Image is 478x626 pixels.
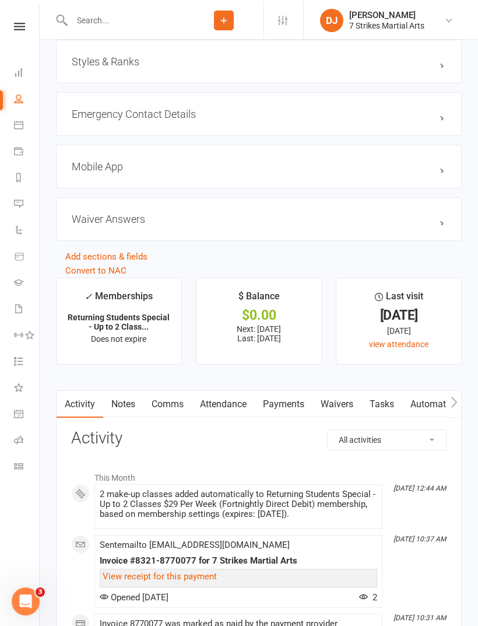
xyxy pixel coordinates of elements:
div: [DATE] [347,308,451,320]
a: Attendance [192,390,255,417]
a: Waivers [312,390,361,417]
i: [DATE] 12:44 AM [393,483,446,491]
a: Payments [14,138,40,165]
a: People [14,86,40,112]
span: 3 [36,586,45,596]
span: 2 [359,591,377,601]
div: 2 make-up classes added automatically to Returning Students Special - Up to 2 Classes $29 Per Wee... [100,488,377,518]
div: DJ [320,8,343,31]
h3: Activity [71,428,447,446]
div: $ Balance [238,288,280,309]
div: [PERSON_NAME] [349,9,424,19]
a: What's New [14,375,40,401]
input: Search... [68,11,184,27]
h3: Waiver Answers [72,212,446,224]
a: Notes [103,390,143,417]
a: View receipt for this payment [103,570,217,580]
h3: Mobile App [72,159,446,172]
a: General attendance kiosk mode [14,401,40,427]
div: $0.00 [207,308,311,320]
a: view attendance [369,338,428,348]
a: Calendar [14,112,40,138]
a: Convert to NAC [65,264,126,275]
h3: Emergency Contact Details [72,107,446,119]
div: Invoice #8321-8770077 for 7 Strikes Martial Arts [100,555,377,565]
a: Tasks [361,390,402,417]
i: [DATE] 10:37 AM [393,534,446,542]
li: This Month [71,464,447,483]
a: Automations [402,390,472,417]
iframe: Intercom live chat [12,586,40,614]
a: Reports [14,165,40,191]
a: Comms [143,390,192,417]
div: Last visit [375,288,423,309]
a: Add sections & fields [65,250,147,261]
h3: Styles & Ranks [72,54,446,67]
p: Next: [DATE] Last: [DATE] [207,323,311,342]
i: [DATE] 10:31 AM [393,613,446,621]
span: Opened [DATE] [100,591,168,601]
a: Dashboard [14,60,40,86]
i: ✓ [85,290,92,301]
a: Product Sales [14,243,40,270]
strong: Returning Students Special - Up to 2 Class... [68,312,170,330]
div: Memberships [85,288,153,309]
span: Sent email to [EMAIL_ADDRESS][DOMAIN_NAME] [100,538,290,549]
div: 7 Strikes Martial Arts [349,19,424,30]
div: [DATE] [347,323,451,336]
a: Class kiosk mode [14,453,40,480]
span: Does not expire [91,333,146,342]
a: Roll call kiosk mode [14,427,40,453]
a: Activity [57,390,103,417]
a: Payments [255,390,312,417]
